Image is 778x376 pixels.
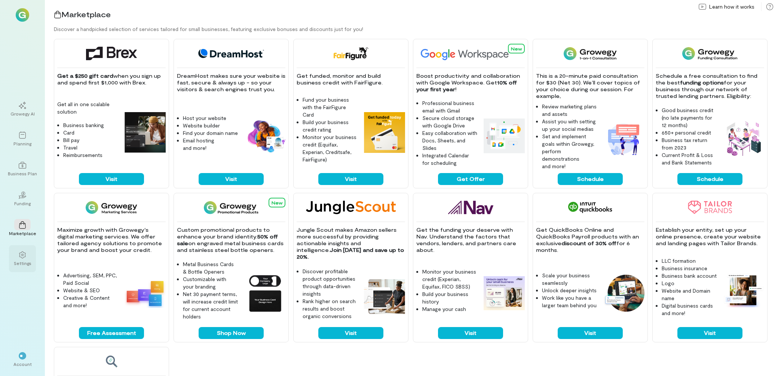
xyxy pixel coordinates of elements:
[318,327,383,339] button: Visit
[662,287,717,302] li: Website and Domain name
[662,136,717,151] li: Business tax return from 2023
[13,361,32,367] div: Account
[13,141,31,147] div: Planning
[297,226,405,260] p: Jungle Scout makes Amazon sellers more successful by providing actionable insights and intelligence.
[662,302,717,317] li: Digital business cards and more!
[303,96,358,118] li: Fund your business with the FairFigure Card
[333,47,368,60] img: FairFigure
[9,96,36,123] a: Growegy AI
[244,272,285,314] img: Growegy Promo Products feature
[63,129,119,136] li: Card
[204,201,259,214] img: Growegy Promo Products
[9,155,36,182] a: Business Plan
[662,107,717,129] li: Good business credit (no late payments for 12 months)
[199,327,264,339] button: Shop Now
[542,118,597,133] li: Assist you with setting up your social medias
[63,144,119,151] li: Travel
[542,133,597,170] li: Set and implement goals within Growegy, perform demonstrations and more!
[63,151,119,159] li: Reimbursements
[542,287,597,294] li: Unlock deeper insights
[723,118,764,160] img: Funding Consultation feature
[536,226,644,253] p: Get QuickBooks Online and QuickBooks Payroll products with an exclusive for 6 months.
[183,290,238,320] li: Net 30 payment terms, will increase credit limit for current account holders
[416,47,526,60] img: Google Workspace
[536,73,644,99] p: This is a 20-minute paid consultation for $30 (Net 30). We’ll cover topics of your choice during ...
[662,129,717,136] li: 650+ personal credit
[656,73,764,99] p: Schedule a free consultation to find the best for your business through our network of trusted le...
[422,305,478,313] li: Manage your cash
[662,280,717,287] li: Logo
[272,200,282,205] span: New
[677,173,742,185] button: Schedule
[422,129,478,152] li: Easy collaboration with Docs, Sheets, and Slides
[183,275,238,290] li: Customizable with your branding
[723,272,764,308] img: Tailor Brands feature
[86,47,137,60] img: Brex
[63,136,119,144] li: Bill pay
[297,73,405,86] p: Get funded, monitor and build business credit with FairFigure.
[662,272,717,280] li: Business bank account
[125,278,166,308] img: Growegy - Marketing Services feature
[682,47,737,60] img: Funding Consultation
[568,201,612,214] img: QuickBooks
[542,103,597,118] li: Review marketing plans and assets
[558,327,623,339] button: Visit
[183,261,238,275] li: Metal Business Cards & Bottle Openers
[662,265,717,272] li: Business insurance
[306,201,396,214] img: Jungle Scout
[364,279,405,314] img: Jungle Scout feature
[177,226,285,253] p: Custom promotional products to enhance your brand identity. on engraved metal business cards and ...
[183,129,238,137] li: Find your domain name
[677,327,742,339] button: Visit
[63,287,119,294] li: Website & SEO
[303,298,358,320] li: Rank higher on search results and boost organic conversions
[422,99,478,114] li: Professional business email with Gmail
[61,10,111,19] span: Marketplace
[484,118,525,153] img: Google Workspace feature
[9,230,36,236] div: Marketplace
[438,327,503,339] button: Visit
[14,200,31,206] div: Funding
[422,152,478,167] li: Integrated Calendar for scheduling
[8,170,37,176] div: Business Plan
[79,173,144,185] button: Visit
[63,272,119,287] li: Advertising, SEM, PPC, Paid Social
[177,233,279,246] strong: 50% off sale
[125,112,166,153] img: Brex feature
[422,268,478,290] li: Monitor your business credit (Experian, Equifax, FICO SBSS)
[63,121,119,129] li: Business banking
[416,73,525,93] p: Boost productivity and collaboration with Google Workspace. Get !
[558,173,623,185] button: Schedule
[57,226,166,253] p: Maximize growth with Growegy's digital marketing services. We offer tailored agency solutions to ...
[183,137,238,152] li: Email hosting and more!
[603,118,644,160] img: 1-on-1 Consultation feature
[662,257,717,265] li: LLC formation
[10,111,35,117] div: Growegy AI
[183,122,238,129] li: Website builder
[9,215,36,242] a: Marketplace
[561,240,616,246] strong: discount of 30% off
[709,3,754,10] span: Learn how it works
[9,245,36,272] a: Settings
[416,79,518,92] strong: 10% off your first year
[244,119,285,153] img: DreamHost feature
[54,25,778,33] div: Discover a handpicked selection of services tailored for small businesses, featuring exclusive bo...
[9,185,36,212] a: Funding
[416,226,525,253] p: Get the funding your deserve with Nav. Understand the factors that vendors, lenders, and partners...
[603,275,644,312] img: QuickBooks feature
[511,46,522,51] span: New
[57,101,119,115] p: Get all in one scalable solution
[63,294,119,309] li: Creative & Content and more!
[57,73,166,86] p: when you sign up and spend first $1,000 with Brex.
[196,47,267,60] img: DreamHost
[303,133,358,163] li: Monitor your business credit (Equifax, Experian, Creditsafe, FairFigure)
[422,114,478,129] li: Secure cloud storage with Google Drive
[177,73,285,93] p: DreamHost makes sure your website is fast, secure & always up - so your visitors & search engines...
[303,118,358,133] li: Build your business credit rating
[484,276,525,311] img: Nav feature
[318,173,383,185] button: Visit
[86,201,138,214] img: Growegy - Marketing Services
[422,290,478,305] li: Build your business history
[438,173,503,185] button: Get Offer
[542,272,597,287] li: Scale your business seamlessly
